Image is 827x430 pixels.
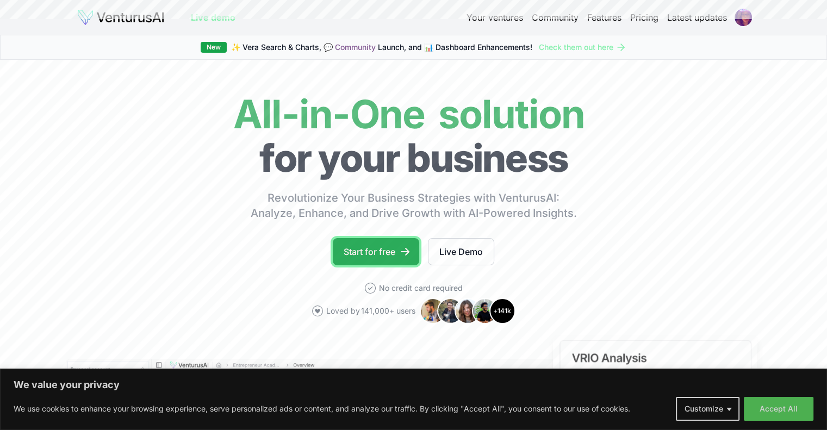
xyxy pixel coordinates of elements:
[14,402,630,415] p: We use cookies to enhance your browsing experience, serve personalized ads or content, and analyz...
[676,397,739,421] button: Customize
[437,298,463,324] img: Avatar 2
[335,42,376,52] a: Community
[420,298,446,324] img: Avatar 1
[539,42,626,53] a: Check them out here
[472,298,498,324] img: Avatar 4
[428,238,494,265] a: Live Demo
[201,42,227,53] div: New
[744,397,813,421] button: Accept All
[455,298,481,324] img: Avatar 3
[231,42,532,53] span: ✨ Vera Search & Charts, 💬 Launch, and 📊 Dashboard Enhancements!
[333,238,419,265] a: Start for free
[14,378,813,391] p: We value your privacy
